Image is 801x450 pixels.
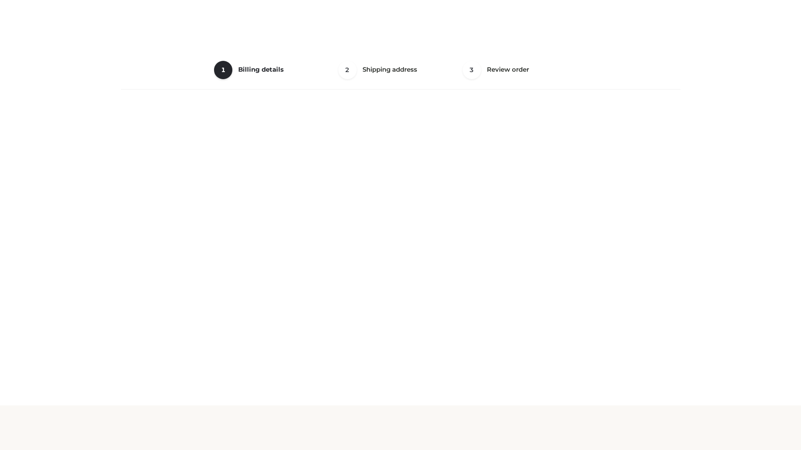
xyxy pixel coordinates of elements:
span: Shipping address [363,65,417,73]
span: Billing details [238,65,284,73]
span: 1 [214,61,232,79]
span: 3 [463,61,481,79]
span: 2 [338,61,357,79]
span: Review order [487,65,529,73]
